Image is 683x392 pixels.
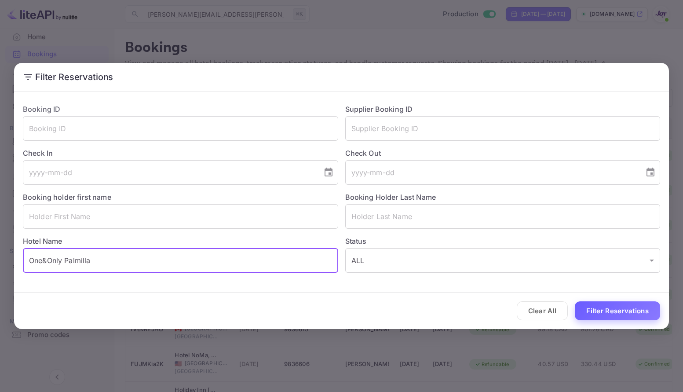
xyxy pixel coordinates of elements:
div: ALL [345,248,661,273]
input: Supplier Booking ID [345,116,661,141]
label: Booking Holder Last Name [345,193,436,201]
input: Holder First Name [23,204,338,229]
button: Choose date [642,164,659,181]
label: Check Out [345,148,661,158]
label: Hotel Name [23,237,62,245]
input: Hotel Name [23,248,338,273]
label: Check In [23,148,338,158]
label: Booking holder first name [23,193,111,201]
label: Status [345,236,661,246]
button: Clear All [517,301,568,320]
button: Filter Reservations [575,301,660,320]
input: Holder Last Name [345,204,661,229]
input: Booking ID [23,116,338,141]
input: yyyy-mm-dd [23,160,316,185]
h2: Filter Reservations [14,63,669,91]
label: Supplier Booking ID [345,105,413,114]
button: Choose date [320,164,337,181]
input: yyyy-mm-dd [345,160,639,185]
label: Booking ID [23,105,61,114]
